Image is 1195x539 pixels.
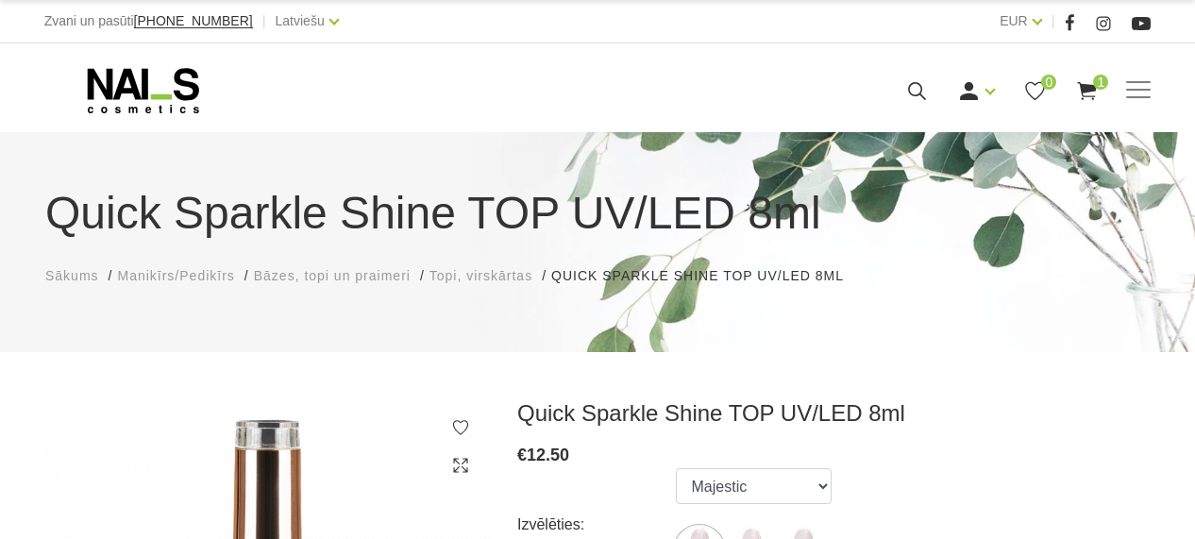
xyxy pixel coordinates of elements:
a: Bāzes, topi un praimeri [254,266,411,286]
span: Manikīrs/Pedikīrs [117,268,234,283]
a: [PHONE_NUMBER] [134,14,253,28]
h1: Quick Sparkle Shine TOP UV/LED 8ml [45,179,1150,247]
li: Quick Sparkle Shine TOP UV/LED 8ml [551,266,863,286]
span: 1 [1093,75,1108,90]
span: | [262,9,266,33]
span: 12.50 [527,446,569,464]
div: Zvani un pasūti [44,9,253,33]
span: [PHONE_NUMBER] [134,13,253,28]
a: Topi, virskārtas [429,266,532,286]
h3: Quick Sparkle Shine TOP UV/LED 8ml [517,399,1150,428]
a: Latviešu [276,9,325,32]
a: Sākums [45,266,99,286]
span: 0 [1041,75,1056,90]
a: 1 [1075,79,1099,103]
span: Sākums [45,268,99,283]
a: 0 [1023,79,1047,103]
span: | [1052,9,1055,33]
span: € [517,446,527,464]
a: Manikīrs/Pedikīrs [117,266,234,286]
span: Topi, virskārtas [429,268,532,283]
a: EUR [1000,9,1028,32]
span: Bāzes, topi un praimeri [254,268,411,283]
